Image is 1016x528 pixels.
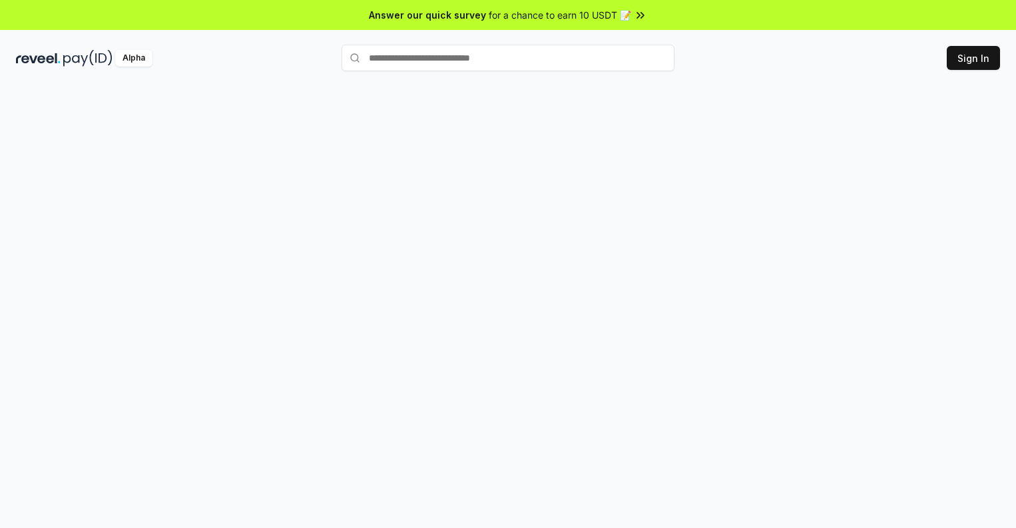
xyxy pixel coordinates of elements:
[63,50,113,67] img: pay_id
[16,50,61,67] img: reveel_dark
[369,8,486,22] span: Answer our quick survey
[115,50,152,67] div: Alpha
[947,46,1000,70] button: Sign In
[489,8,631,22] span: for a chance to earn 10 USDT 📝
